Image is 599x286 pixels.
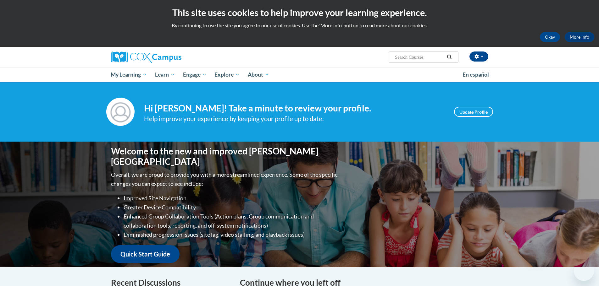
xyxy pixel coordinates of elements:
[179,67,211,82] a: Engage
[151,67,179,82] a: Learn
[5,22,594,29] p: By continuing to use the site you agree to our use of cookies. Use the ‘More info’ button to read...
[111,51,181,63] img: Cox Campus
[111,51,230,63] a: Cox Campus
[111,170,339,188] p: Overall, we are proud to provide you with a more streamlined experience. Some of the specific cha...
[463,71,489,78] span: En español
[144,103,445,114] h4: Hi [PERSON_NAME]! Take a minute to review your profile.
[124,194,339,203] li: Improved Site Navigation
[124,212,339,230] li: Enhanced Group Collaboration Tools (Action plans, Group communication and collaboration tools, re...
[214,71,240,78] span: Explore
[244,67,273,82] a: About
[124,203,339,212] li: Greater Device Compatibility
[111,146,339,167] h1: Welcome to the new and improved [PERSON_NAME][GEOGRAPHIC_DATA]
[111,71,147,78] span: My Learning
[5,6,594,19] h2: This site uses cookies to help improve your learning experience.
[248,71,269,78] span: About
[124,230,339,239] li: Diminished progression issues (site lag, video stalling, and playback issues)
[144,114,445,124] div: Help improve your experience by keeping your profile up to date.
[458,68,493,81] a: En español
[530,246,542,258] iframe: Close message
[574,261,594,281] iframe: Button to launch messaging window
[155,71,175,78] span: Learn
[445,53,454,61] button: Search
[394,53,445,61] input: Search Courses
[210,67,244,82] a: Explore
[111,245,180,263] a: Quick Start Guide
[454,107,493,117] a: Update Profile
[540,32,560,42] button: Okay
[565,32,594,42] a: More Info
[183,71,207,78] span: Engage
[107,67,151,82] a: My Learning
[469,51,488,62] button: Account Settings
[106,98,135,126] img: Profile Image
[102,67,498,82] div: Main menu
